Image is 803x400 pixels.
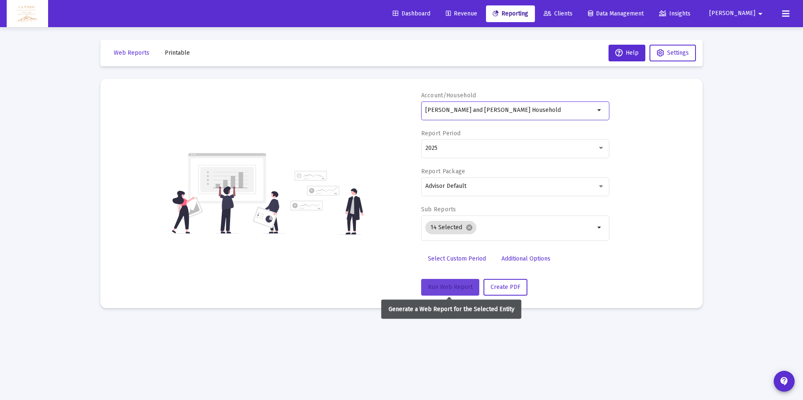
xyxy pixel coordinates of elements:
span: 2025 [425,144,437,152]
img: reporting-alt [290,171,363,235]
span: Printable [165,49,190,56]
button: Help [609,45,645,61]
span: Run Web Report [428,284,473,291]
label: Report Package [421,168,465,175]
a: Revenue [439,5,484,22]
img: Dashboard [13,5,42,22]
mat-icon: arrow_drop_down [595,105,605,115]
button: Settings [650,45,696,61]
a: Dashboard [386,5,437,22]
span: Settings [667,49,689,56]
mat-chip-list: Selection [425,219,595,236]
span: Reporting [493,10,528,17]
mat-icon: arrow_drop_down [595,223,605,233]
label: Report Period [421,130,461,137]
span: Advisor Default [425,182,466,190]
mat-icon: arrow_drop_down [755,5,765,22]
span: Dashboard [393,10,430,17]
label: Sub Reports [421,206,456,213]
span: Help [615,49,639,56]
span: Revenue [446,10,477,17]
span: Create PDF [491,284,520,291]
button: Printable [158,45,197,61]
mat-icon: contact_support [779,376,789,386]
button: Create PDF [483,279,527,296]
span: Clients [544,10,573,17]
span: Data Management [588,10,644,17]
a: Data Management [581,5,650,22]
span: Additional Options [501,255,550,262]
span: [PERSON_NAME] [709,10,755,17]
label: Account/Household [421,92,476,99]
a: Reporting [486,5,535,22]
a: Insights [652,5,697,22]
button: [PERSON_NAME] [699,5,775,22]
span: Insights [659,10,690,17]
mat-icon: cancel [465,224,473,231]
span: Select Custom Period [428,255,486,262]
input: Search or select an account or household [425,107,595,114]
button: Run Web Report [421,279,479,296]
span: Web Reports [114,49,149,56]
mat-chip: 14 Selected [425,221,476,234]
button: Web Reports [107,45,156,61]
img: reporting [170,152,285,235]
a: Clients [537,5,579,22]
